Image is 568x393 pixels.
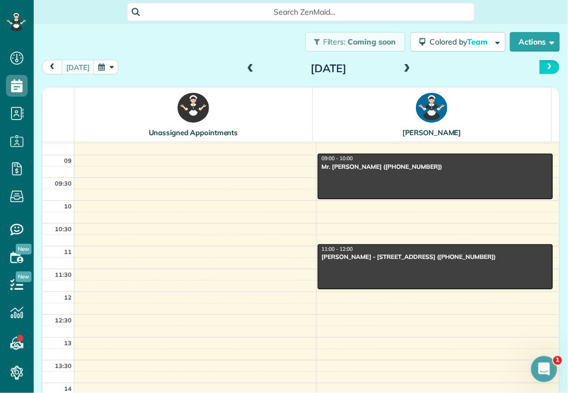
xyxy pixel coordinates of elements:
[321,253,550,261] div: [PERSON_NAME] - [STREET_ADDRESS] ([PHONE_NUMBER])
[348,37,396,47] span: Coming soon
[531,356,557,382] iframe: Intercom live chat
[55,271,72,278] span: 11:30
[261,62,396,74] h2: [DATE]
[178,93,209,123] img: !
[64,339,72,347] span: 13
[553,356,562,365] span: 1
[61,60,94,74] button: [DATE]
[55,316,72,324] span: 12:30
[64,157,72,164] span: 09
[55,362,72,370] span: 13:30
[64,294,72,301] span: 12
[510,32,560,52] button: Actions
[416,93,447,123] img: CM
[64,202,72,210] span: 10
[16,244,31,255] span: New
[539,60,560,74] button: next
[467,37,489,47] span: Team
[74,87,313,142] th: Unassigned Appointments
[313,87,551,142] th: [PERSON_NAME]
[55,225,72,233] span: 10:30
[321,246,353,252] span: 11:00 - 12:00
[323,37,346,47] span: Filters:
[55,180,72,187] span: 09:30
[411,32,506,52] button: Colored byTeam
[321,156,353,162] span: 09:00 - 10:00
[321,163,550,170] div: Mr. [PERSON_NAME] ([PHONE_NUMBER])
[430,37,491,47] span: Colored by
[64,385,72,392] span: 14
[42,60,62,74] button: prev
[16,271,31,282] span: New
[64,248,72,256] span: 11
